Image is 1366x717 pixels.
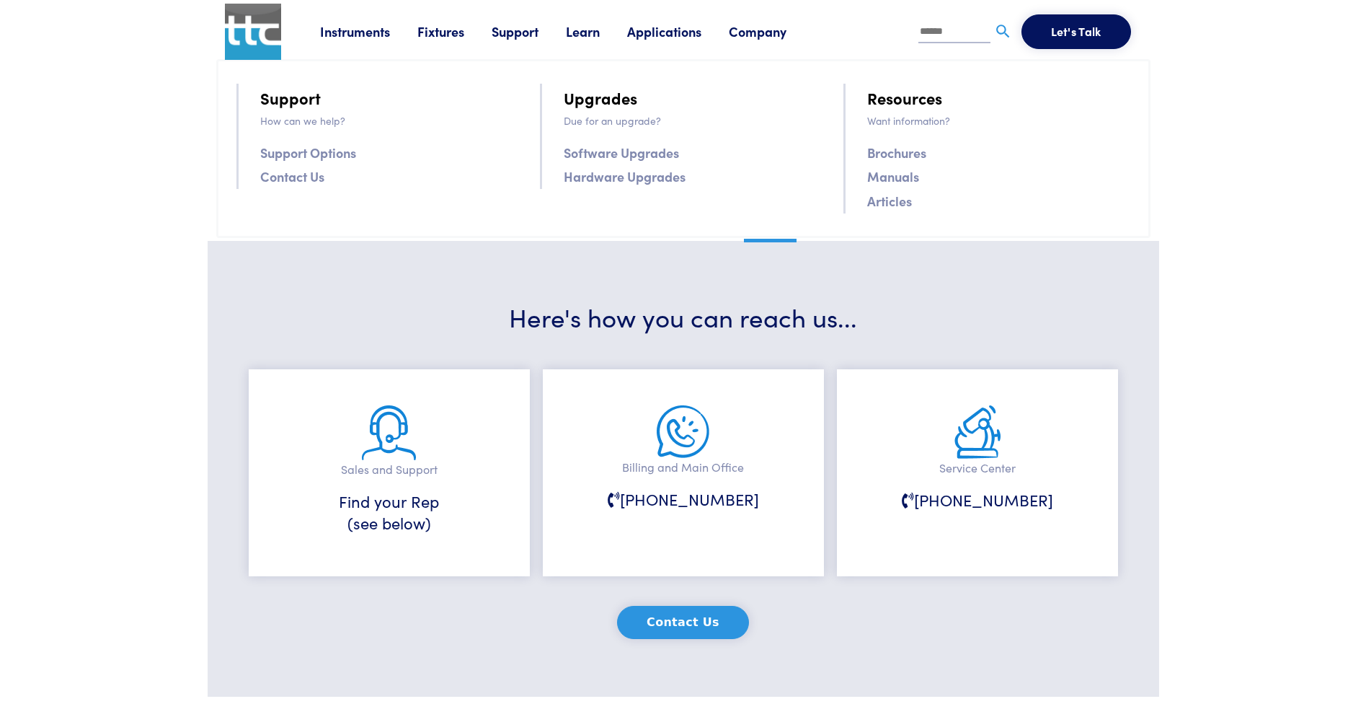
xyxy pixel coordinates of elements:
[627,22,729,40] a: Applications
[867,113,1130,128] p: Want information?
[564,113,826,128] p: Due for an upgrade?
[873,489,1082,511] h6: [PHONE_NUMBER]
[285,491,494,535] h6: Find your Rep (see below)
[954,405,1001,459] img: service.png
[225,4,281,60] img: ttc_logo_1x1_v1.0.png
[867,166,919,187] a: Manuals
[260,142,356,163] a: Support Options
[564,166,686,187] a: Hardware Upgrades
[1021,14,1131,49] button: Let's Talk
[564,142,679,163] a: Software Upgrades
[867,190,912,211] a: Articles
[285,460,494,479] p: Sales and Support
[617,606,749,639] button: Contact Us
[579,488,788,511] h6: [PHONE_NUMBER]
[260,113,523,128] p: How can we help?
[251,299,1116,334] h3: Here's how you can reach us...
[260,166,324,187] a: Contact Us
[566,22,627,40] a: Learn
[867,142,926,163] a: Brochures
[867,85,942,110] a: Resources
[579,458,788,477] p: Billing and Main Office
[417,22,492,40] a: Fixtures
[260,85,321,110] a: Support
[729,22,814,40] a: Company
[320,22,417,40] a: Instruments
[657,405,709,458] img: main-office.png
[362,405,416,460] img: sales-and-support.png
[873,459,1082,478] p: Service Center
[564,85,637,110] a: Upgrades
[492,22,566,40] a: Support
